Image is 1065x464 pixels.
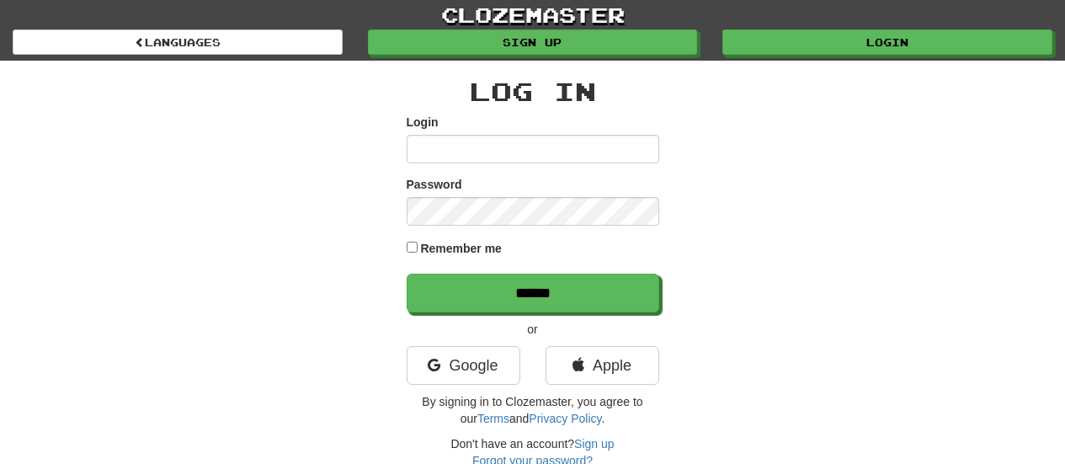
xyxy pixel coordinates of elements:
[407,114,439,131] label: Login
[407,77,659,105] h2: Log In
[574,437,614,451] a: Sign up
[407,176,462,193] label: Password
[368,29,698,55] a: Sign up
[407,346,520,385] a: Google
[407,321,659,338] p: or
[529,412,601,425] a: Privacy Policy
[407,393,659,427] p: By signing in to Clozemaster, you agree to our and .
[477,412,509,425] a: Terms
[13,29,343,55] a: Languages
[722,29,1052,55] a: Login
[546,346,659,385] a: Apple
[420,240,502,257] label: Remember me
